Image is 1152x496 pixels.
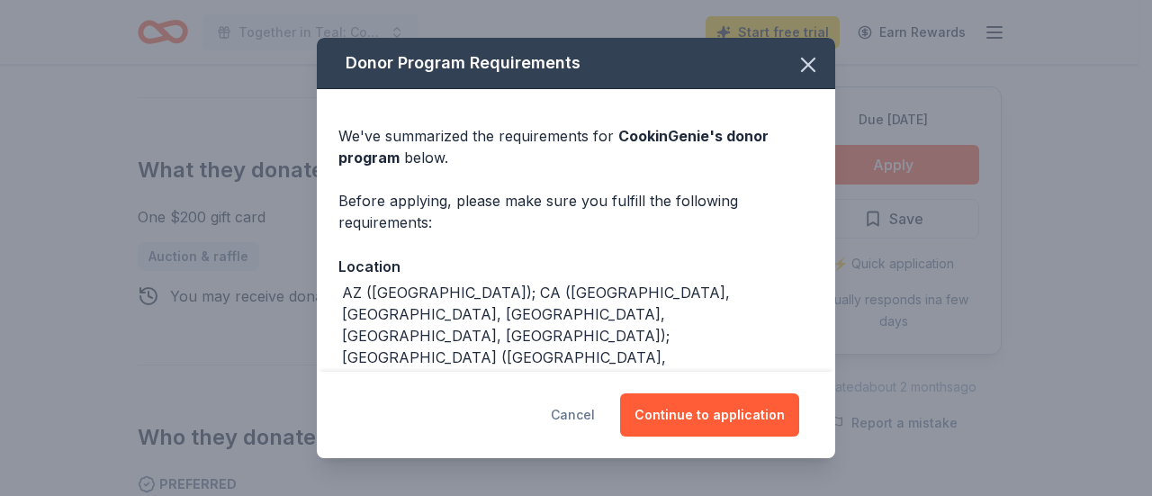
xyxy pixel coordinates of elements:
[317,38,835,89] div: Donor Program Requirements
[338,125,814,168] div: We've summarized the requirements for below.
[338,190,814,233] div: Before applying, please make sure you fulfill the following requirements:
[620,393,799,437] button: Continue to application
[338,255,814,278] div: Location
[551,393,595,437] button: Cancel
